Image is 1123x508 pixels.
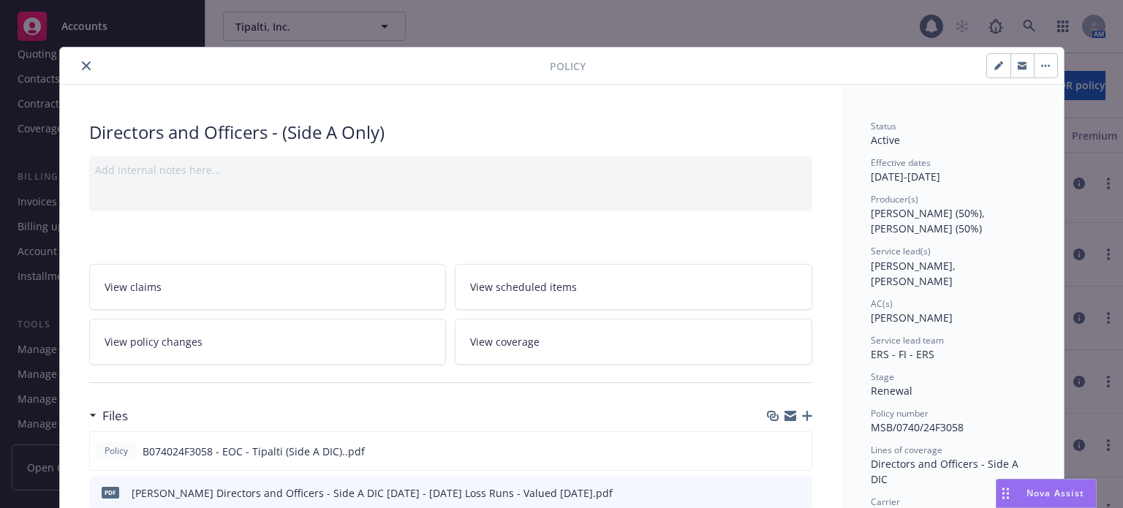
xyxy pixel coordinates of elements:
span: MSB/0740/24F3058 [871,420,964,434]
span: View claims [105,279,162,295]
span: Policy [550,58,586,74]
div: Files [89,406,128,425]
span: Producer(s) [871,193,918,205]
span: View coverage [470,334,540,349]
span: Policy [102,444,131,458]
span: Effective dates [871,156,931,169]
div: Directors and Officers - (Side A Only) [89,120,812,145]
span: Directors and Officers - Side A DIC [871,457,1021,486]
button: close [77,57,95,75]
div: Drag to move [997,479,1015,507]
button: download file [769,444,781,459]
span: pdf [102,487,119,498]
span: [PERSON_NAME] (50%), [PERSON_NAME] (50%) [871,206,988,235]
span: Service lead(s) [871,245,931,257]
span: [PERSON_NAME], [PERSON_NAME] [871,259,958,288]
span: View policy changes [105,334,203,349]
button: preview file [793,444,806,459]
span: Nova Assist [1026,487,1084,499]
span: Active [871,133,900,147]
span: View scheduled items [470,279,577,295]
span: Renewal [871,384,912,398]
button: Nova Assist [996,479,1097,508]
span: [PERSON_NAME] [871,311,953,325]
div: Add internal notes here... [95,162,806,178]
span: Service lead team [871,334,944,346]
span: Stage [871,371,894,383]
div: [PERSON_NAME] Directors and Officers - Side A DIC [DATE] - [DATE] Loss Runs - Valued [DATE].pdf [132,485,613,501]
span: AC(s) [871,297,893,310]
a: View coverage [455,319,812,365]
a: View policy changes [89,319,447,365]
span: Policy number [871,407,929,420]
span: Status [871,120,896,132]
h3: Files [102,406,128,425]
a: View claims [89,264,447,310]
span: B074024F3058 - EOC - Tipalti (Side A DIC)..pdf [143,444,365,459]
button: preview file [793,485,806,501]
button: download file [770,485,782,501]
div: [DATE] - [DATE] [871,156,1035,184]
span: Lines of coverage [871,444,942,456]
span: ERS - FI - ERS [871,347,934,361]
span: Carrier [871,496,900,508]
a: View scheduled items [455,264,812,310]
